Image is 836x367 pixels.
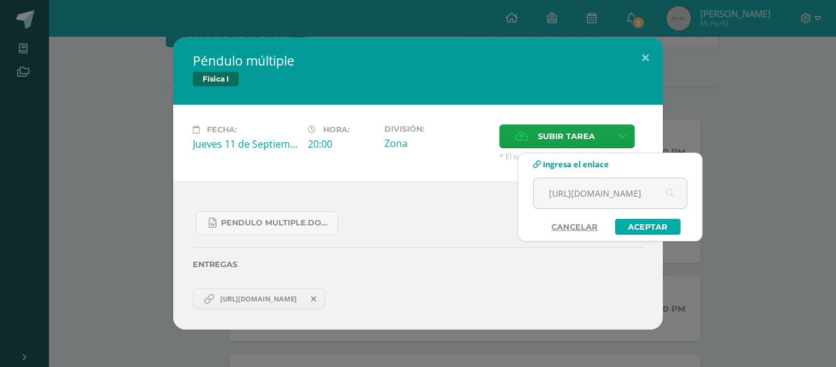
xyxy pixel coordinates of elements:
[534,178,687,208] input: Ej. www.google.com
[543,159,609,170] span: Ingresa el enlace
[193,289,325,309] a: https://youtube.com/shorts/Pgw4qJ-4D8Y?si=cFJ2lnjf3N0mvmj0
[538,125,595,148] span: Subir tarea
[193,260,643,269] label: Entregas
[615,219,681,235] a: Aceptar
[384,124,490,134] label: División:
[384,137,490,150] div: Zona
[193,137,298,151] div: Jueves 11 de Septiembre
[207,125,237,134] span: Fecha:
[539,219,610,235] a: Cancelar
[628,37,663,79] button: Close (Esc)
[221,218,331,228] span: Pendulo multiple.docx
[196,211,338,235] a: Pendulo multiple.docx
[499,151,643,162] span: * El tamaño máximo permitido es 50 MB
[308,137,375,151] div: 20:00
[193,72,239,86] span: Física I
[214,294,303,304] span: [URL][DOMAIN_NAME]
[193,52,643,69] h2: Péndulo múltiple
[304,292,324,306] span: Remover entrega
[323,125,349,134] span: Hora:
